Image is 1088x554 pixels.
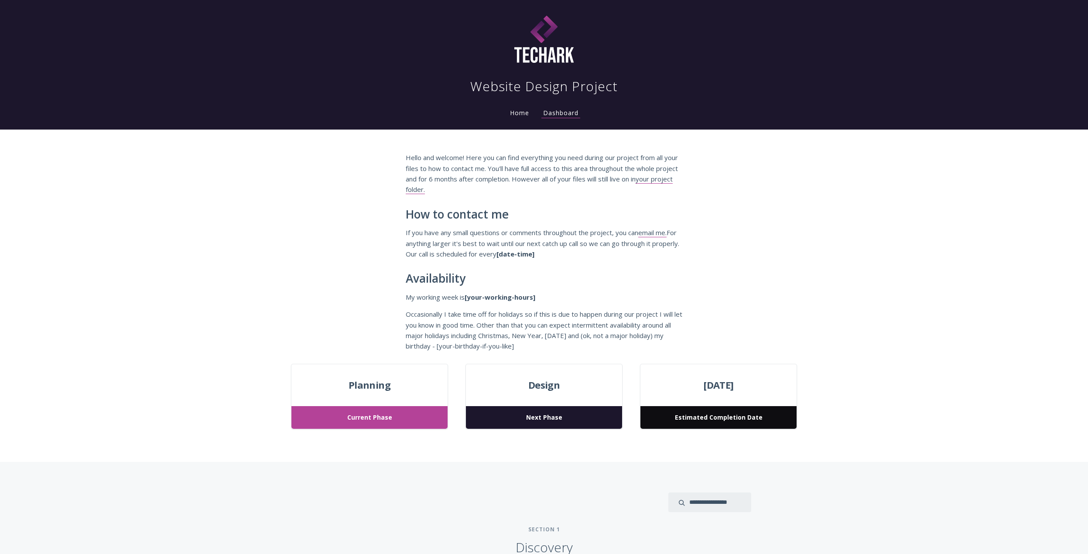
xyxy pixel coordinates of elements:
[466,377,622,393] span: Design
[466,406,622,429] span: Next Phase
[406,309,682,352] p: Occasionally I take time off for holidays so if this is due to happen during our project I will l...
[406,208,682,221] h2: How to contact me
[640,406,797,429] span: Estimated Completion Date
[291,406,448,429] span: Current Phase
[508,109,531,117] a: Home
[406,152,682,195] p: Hello and welcome! Here you can find everything you need during our project from all your files t...
[465,293,535,301] strong: [your-working-hours]
[406,227,682,259] p: If you have any small questions or comments throughout the project, you can For anything larger i...
[470,78,618,95] h1: Website Design Project
[638,228,667,237] a: email me.
[668,492,751,512] input: search input
[291,377,448,393] span: Planning
[406,272,682,285] h2: Availability
[496,250,534,258] strong: [date-time]
[640,377,797,393] span: [DATE]
[541,109,580,118] a: Dashboard
[406,292,682,302] p: My working week is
